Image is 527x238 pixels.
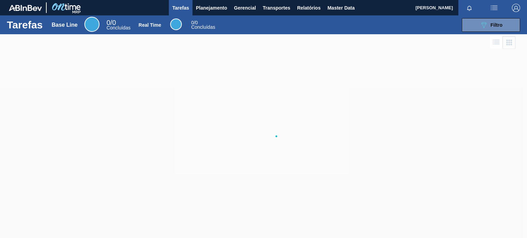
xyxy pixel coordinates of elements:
span: / 0 [191,20,198,25]
img: userActions [490,4,498,12]
span: Transportes [263,4,290,12]
div: Base Line [52,22,78,28]
div: Real Time [191,21,215,29]
h1: Tarefas [7,21,43,29]
span: Concluídas [106,25,130,30]
span: / 0 [106,19,116,26]
img: TNhmsLtSVTkK8tSr43FrP2fwEKptu5GPRR3wAAAABJRU5ErkJggg== [9,5,42,11]
span: 0 [106,19,110,26]
button: Filtro [462,18,520,32]
span: Filtro [491,22,503,28]
span: 0 [191,20,194,25]
div: Base Line [106,20,130,30]
div: Real Time [170,18,182,30]
img: Logout [512,4,520,12]
span: Relatórios [297,4,320,12]
div: Real Time [139,22,161,28]
span: Master Data [327,4,354,12]
span: Tarefas [172,4,189,12]
span: Gerencial [234,4,256,12]
span: Planejamento [196,4,227,12]
div: Base Line [84,17,99,32]
button: Notificações [458,3,480,13]
span: Concluídas [191,24,215,30]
